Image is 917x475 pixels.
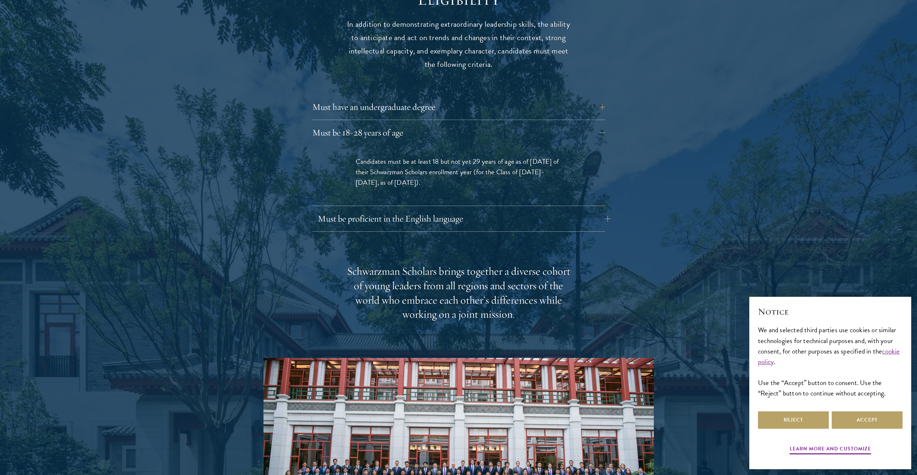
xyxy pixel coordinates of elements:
button: Must be proficient in the English language [318,210,610,227]
button: Must have an undergraduate degree [312,98,605,116]
div: We and selected third parties use cookies or similar technologies for technical purposes and, wit... [758,325,903,398]
button: Reject [758,411,829,429]
p: In addition to demonstrating extraordinary leadership skills, the ability to anticipate and act o... [347,18,571,71]
button: Learn more and customize [790,444,871,455]
a: cookie policy [758,346,900,367]
h2: Notice [758,305,903,318]
button: Must be 18-28 years of age [312,124,605,141]
button: Accept [832,411,903,429]
span: Candidates must be at least 18 but not yet 29 years of age as of [DATE] of their Schwarzman Schol... [356,156,559,188]
div: Schwarzman Scholars brings together a diverse cohort of young leaders from all regions and sector... [347,264,571,322]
